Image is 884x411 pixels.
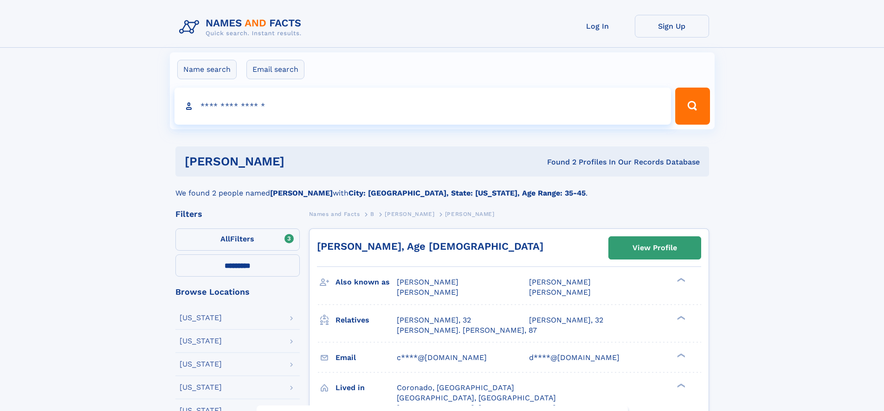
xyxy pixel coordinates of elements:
[309,208,360,220] a: Names and Facts
[175,288,300,296] div: Browse Locations
[180,337,222,345] div: [US_STATE]
[246,60,304,79] label: Email search
[220,234,230,243] span: All
[635,15,709,38] a: Sign Up
[445,211,495,217] span: [PERSON_NAME]
[270,189,333,197] b: [PERSON_NAME]
[529,278,591,286] span: [PERSON_NAME]
[561,15,635,38] a: Log In
[632,237,677,259] div: View Profile
[397,315,471,325] a: [PERSON_NAME], 32
[675,315,686,321] div: ❯
[348,189,586,197] b: City: [GEOGRAPHIC_DATA], State: [US_STATE], Age Range: 35-45
[175,228,300,251] label: Filters
[180,384,222,391] div: [US_STATE]
[336,380,397,396] h3: Lived in
[675,88,710,125] button: Search Button
[385,211,434,217] span: [PERSON_NAME]
[675,352,686,358] div: ❯
[609,237,701,259] a: View Profile
[385,208,434,220] a: [PERSON_NAME]
[336,312,397,328] h3: Relatives
[180,360,222,368] div: [US_STATE]
[529,315,603,325] a: [PERSON_NAME], 32
[336,274,397,290] h3: Also known as
[397,278,458,286] span: [PERSON_NAME]
[397,288,458,297] span: [PERSON_NAME]
[675,382,686,388] div: ❯
[416,157,700,167] div: Found 2 Profiles In Our Records Database
[174,88,671,125] input: search input
[397,393,556,402] span: [GEOGRAPHIC_DATA], [GEOGRAPHIC_DATA]
[529,288,591,297] span: [PERSON_NAME]
[317,240,543,252] a: [PERSON_NAME], Age [DEMOGRAPHIC_DATA]
[175,15,309,40] img: Logo Names and Facts
[336,350,397,366] h3: Email
[185,156,416,167] h1: [PERSON_NAME]
[370,208,374,220] a: B
[180,314,222,322] div: [US_STATE]
[397,325,537,335] a: [PERSON_NAME]. [PERSON_NAME], 87
[177,60,237,79] label: Name search
[175,210,300,218] div: Filters
[370,211,374,217] span: B
[675,277,686,283] div: ❯
[397,383,514,392] span: Coronado, [GEOGRAPHIC_DATA]
[175,177,709,199] div: We found 2 people named with .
